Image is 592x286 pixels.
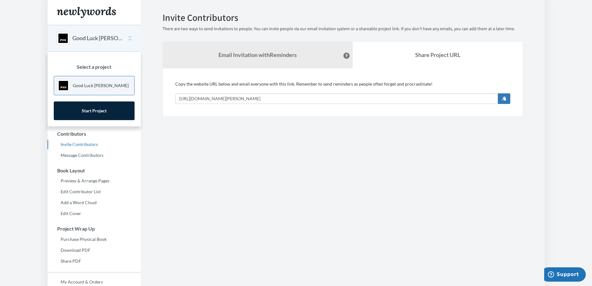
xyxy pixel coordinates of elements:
b: Share Project URL [415,51,460,58]
img: Newlywords logo [57,7,116,18]
a: Preview & Arrange Pages [48,176,141,185]
p: Good Luck [PERSON_NAME] [73,82,129,89]
a: Download PDF [48,246,141,255]
h3: Project Wrap Up [48,226,141,232]
strong: Email Invitation with Reminders [218,51,297,58]
h3: Contributors [48,131,141,137]
a: Edit Contributor List [48,187,141,196]
a: Start Project [54,101,135,120]
a: Share PDF [48,256,141,266]
a: Invite Contributors [48,140,141,149]
a: Good Luck [PERSON_NAME] [54,76,135,95]
button: Good Luck [PERSON_NAME] [72,34,123,42]
h2: Invite Contributors [163,12,523,23]
h3: Select a project [54,64,135,70]
a: Purchase Physical Book [48,235,141,244]
a: Add a Word Cloud [48,198,141,207]
div: Copy the website URL below and email everyone with this link. Remember to send reminders as peopl... [175,81,510,104]
a: Edit Cover [48,209,141,218]
a: Message Contributors [48,151,141,160]
h3: Book Layout [48,168,141,173]
iframe: Opens a widget where you can chat to one of our agents [544,267,586,283]
p: There are two ways to send invitations to people. You can invite people via our email invitation ... [163,26,523,32]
